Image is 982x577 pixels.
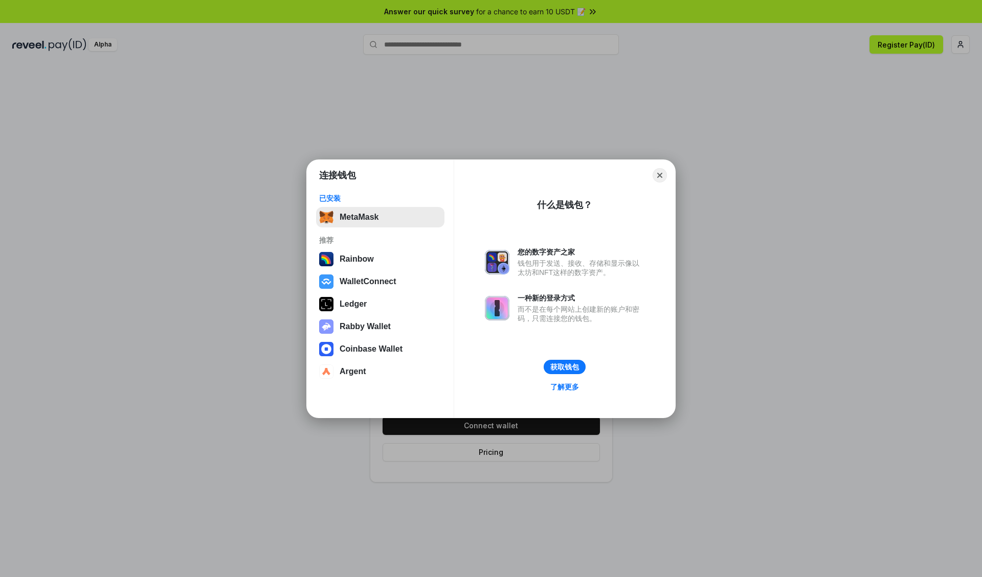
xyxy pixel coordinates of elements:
[319,169,356,181] h1: 连接钱包
[550,362,579,372] div: 获取钱包
[319,319,333,334] img: svg+xml,%3Csvg%20xmlns%3D%22http%3A%2F%2Fwww.w3.org%2F2000%2Fsvg%22%20fill%3D%22none%22%20viewBox...
[340,344,403,354] div: Coinbase Wallet
[340,299,367,309] div: Ledger
[316,271,444,292] button: WalletConnect
[316,249,444,269] button: Rainbow
[319,342,333,356] img: svg+xml,%3Csvg%20width%3D%2228%22%20height%3D%2228%22%20viewBox%3D%220%200%2028%2028%22%20fill%3D...
[316,207,444,227] button: MetaMask
[518,293,644,303] div: 一种新的登录方式
[485,250,509,274] img: svg+xml,%3Csvg%20xmlns%3D%22http%3A%2F%2Fwww.w3.org%2F2000%2Fsvg%22%20fill%3D%22none%22%20viewBox...
[550,382,579,391] div: 了解更多
[518,259,644,277] div: 钱包用于发送、接收、存储和显示像以太坊和NFT这样的数字资产。
[340,322,391,331] div: Rabby Wallet
[316,294,444,314] button: Ledger
[319,274,333,289] img: svg+xml,%3Csvg%20width%3D%2228%22%20height%3D%2228%22%20viewBox%3D%220%200%2028%2028%22%20fill%3D...
[340,277,396,286] div: WalletConnect
[319,364,333,379] img: svg+xml,%3Csvg%20width%3D%2228%22%20height%3D%2228%22%20viewBox%3D%220%200%2028%2028%22%20fill%3D...
[340,255,374,264] div: Rainbow
[316,339,444,359] button: Coinbase Wallet
[340,213,378,222] div: MetaMask
[316,316,444,337] button: Rabby Wallet
[544,360,586,374] button: 获取钱包
[319,194,441,203] div: 已安装
[485,296,509,320] img: svg+xml,%3Csvg%20xmlns%3D%22http%3A%2F%2Fwww.w3.org%2F2000%2Fsvg%22%20fill%3D%22none%22%20viewBox...
[319,210,333,224] img: svg+xml,%3Csvg%20fill%3D%22none%22%20height%3D%2233%22%20viewBox%3D%220%200%2035%2033%22%20width%...
[518,247,644,257] div: 您的数字资产之家
[340,367,366,376] div: Argent
[537,199,592,211] div: 什么是钱包？
[316,361,444,382] button: Argent
[319,236,441,245] div: 推荐
[518,305,644,323] div: 而不是在每个网站上创建新的账户和密码，只需连接您的钱包。
[319,252,333,266] img: svg+xml,%3Csvg%20width%3D%22120%22%20height%3D%22120%22%20viewBox%3D%220%200%20120%20120%22%20fil...
[653,168,667,182] button: Close
[544,380,585,394] a: 了解更多
[319,297,333,311] img: svg+xml,%3Csvg%20xmlns%3D%22http%3A%2F%2Fwww.w3.org%2F2000%2Fsvg%22%20width%3D%2228%22%20height%3...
